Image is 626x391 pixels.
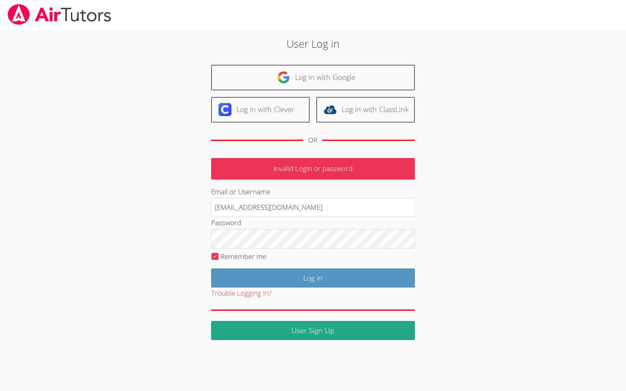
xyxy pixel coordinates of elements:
[211,97,310,123] a: Log in with Clever
[220,252,266,261] label: Remember me
[277,71,290,84] img: google-logo-50288ca7cdecda66e5e0955fdab243c47b7ad437acaf1139b6f446037453330a.svg
[144,36,482,51] h2: User Log in
[211,288,271,299] button: Trouble Logging In?
[211,218,241,227] label: Password
[308,134,317,146] div: OR
[316,97,415,123] a: Log in with ClassLink
[211,65,415,90] a: Log in with Google
[324,103,337,116] img: classlink-logo-d6bb404cc1216ec64c9a2012d9dc4662098be43eaf13dc465df04b49fa7ab582.svg
[218,103,231,116] img: clever-logo-6eab21bc6e7a338710f1a6ff85c0baf02591cd810cc4098c63d3a4b26e2feb20.svg
[211,158,415,180] p: Invalid Login or password
[211,268,415,288] input: Log in
[211,321,415,340] a: User Sign Up
[7,4,112,25] img: airtutors_banner-c4298cdbf04f3fff15de1276eac7730deb9818008684d7c2e4769d2f7ddbe033.png
[211,187,270,196] label: Email or Username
